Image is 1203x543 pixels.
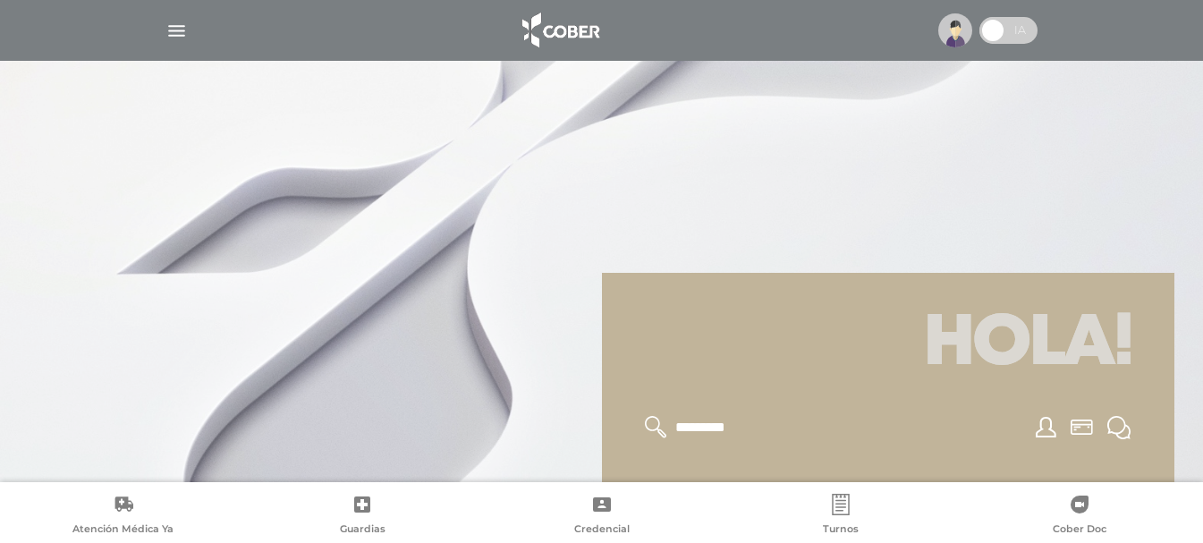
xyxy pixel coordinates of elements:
a: Credencial [482,494,721,539]
img: Cober_menu-lines-white.svg [165,20,188,42]
a: Guardias [242,494,481,539]
span: Turnos [823,522,859,539]
a: Cober Doc [961,494,1199,539]
span: Credencial [574,522,630,539]
span: Cober Doc [1053,522,1106,539]
h1: Hola! [623,294,1153,395]
a: Atención Médica Ya [4,494,242,539]
a: Turnos [721,494,960,539]
img: logo_cober_home-white.png [513,9,606,52]
span: Guardias [340,522,385,539]
img: profile-placeholder.svg [938,13,972,47]
span: Atención Médica Ya [72,522,174,539]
